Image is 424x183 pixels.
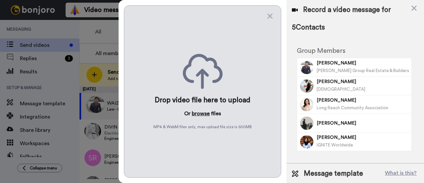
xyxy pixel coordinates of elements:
span: [PERSON_NAME] [317,134,409,141]
p: Or files [184,110,221,118]
span: [PERSON_NAME] [317,60,409,66]
span: [DEMOGRAPHIC_DATA] [317,87,365,91]
img: Image of RAZAN EJAZ [300,117,313,130]
span: [PERSON_NAME] [317,97,409,104]
img: Image of LIBERTY WATSON-SMITH [300,79,313,93]
span: [PERSON_NAME] [317,120,409,127]
div: Drop video file here to upload [155,96,250,105]
button: browse [192,110,210,118]
span: Message template [304,169,363,179]
img: Image of WAIZ SHAHZAD [300,61,313,74]
span: MP4 & WebM files only, max upload file size is 500 MB [153,124,252,130]
button: What is this? [383,169,419,179]
span: [PERSON_NAME] [317,78,409,85]
span: Long Reach Community Association [317,106,388,110]
h2: Group Members [297,47,412,54]
img: Image of RAHEEMAH ABDULSALAM [300,135,313,148]
img: Image of TINAYA ADDO [300,98,313,111]
span: [PERSON_NAME] Group Real Estate & Builders [317,68,409,73]
span: IGNITE Worldwide [317,143,353,147]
